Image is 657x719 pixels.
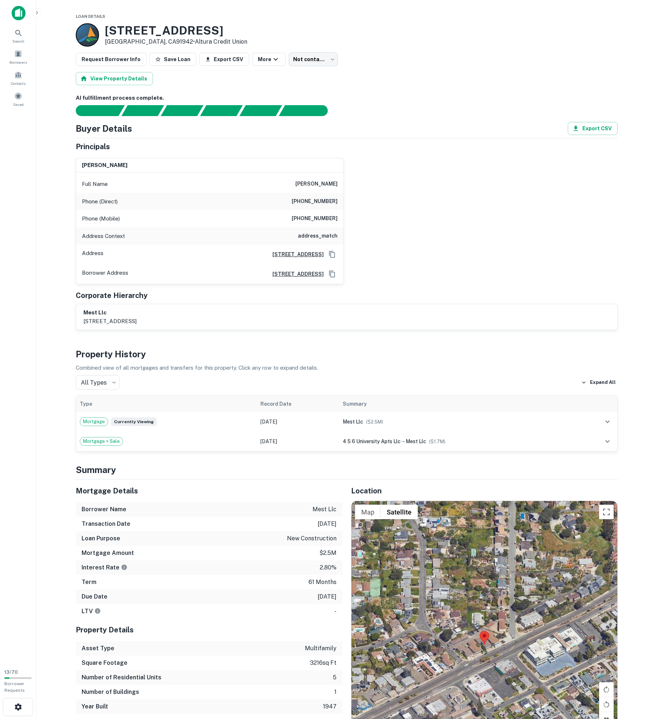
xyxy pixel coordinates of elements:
a: Contacts [2,68,34,88]
h6: [PHONE_NUMBER] [292,197,338,206]
p: [DATE] [318,520,337,528]
h4: Property History [76,347,618,361]
div: AI fulfillment process complete. [279,105,337,116]
h6: Term [82,578,97,587]
a: [STREET_ADDRESS] [267,270,324,278]
td: [DATE] [257,432,339,451]
h6: LTV [82,607,101,616]
button: View Property Details [76,72,153,85]
th: Record Date [257,396,339,412]
button: Export CSV [568,122,618,135]
p: [STREET_ADDRESS] [83,317,137,326]
h6: Year Built [82,702,108,711]
p: Borrower Address [82,269,128,279]
span: Contacts [11,80,25,86]
button: expand row [601,416,614,428]
p: 61 months [308,578,337,587]
button: Save Loan [149,53,196,66]
button: More [252,53,286,66]
div: Sending borrower request to AI... [67,105,122,116]
p: mest llc [312,505,337,514]
a: Saved [2,89,34,109]
span: 4 5 6 university apts llc [343,438,401,444]
svg: The interest rates displayed on the website are for informational purposes only and may be report... [121,564,127,571]
span: Mortgage [80,418,108,425]
p: [DATE] [318,592,337,601]
p: 5 [333,673,337,682]
p: $2.5m [319,549,337,557]
td: [DATE] [257,412,339,432]
span: ($ 1.7M ) [429,439,445,444]
p: 1 [334,688,337,696]
th: Summary [339,396,575,412]
div: Your request is received and processing... [121,105,164,116]
div: Documents found, AI parsing details... [161,105,203,116]
a: [STREET_ADDRESS] [267,250,324,258]
h6: Borrower Name [82,505,126,514]
span: mest llc [343,419,363,425]
h5: Corporate Hierarchy [76,290,147,301]
h6: AI fulfillment process complete. [76,94,618,102]
h5: Mortgage Details [76,485,342,496]
h6: mest llc [83,309,137,317]
button: Toggle fullscreen view [599,505,614,519]
p: multifamily [305,644,337,653]
h6: Number of Residential Units [82,673,161,682]
p: Address Context [82,232,125,241]
h5: Location [351,485,618,496]
h6: [PERSON_NAME] [82,161,127,170]
a: Borrowers [2,47,34,67]
img: capitalize-icon.png [12,6,25,20]
p: 1947 [323,702,337,711]
h6: Transaction Date [82,520,130,528]
button: Rotate map clockwise [599,682,614,697]
h6: Number of Buildings [82,688,139,696]
h5: Principals [76,141,110,152]
span: 13 / 70 [4,670,18,675]
span: Saved [13,102,24,107]
span: Loan Details [76,14,105,19]
a: Search [2,26,34,45]
p: 2.80% [320,563,337,572]
button: Request Borrower Info [76,53,146,66]
p: [GEOGRAPHIC_DATA], CA91942 • [105,37,247,46]
h4: Summary [76,463,618,476]
span: mest llc [406,438,426,444]
button: expand row [601,435,614,448]
p: Full Name [82,180,108,188]
button: Show street map [355,505,381,519]
h5: Property Details [76,624,342,635]
h6: Due Date [82,592,107,601]
button: Rotate map counterclockwise [599,697,614,712]
p: Combined view of all mortgages and transfers for this property. Click any row to expand details. [76,364,618,372]
h6: Square Footage [82,659,127,667]
h6: Asset Type [82,644,114,653]
span: Borrowers [9,59,27,65]
iframe: Chat Widget [621,661,657,696]
h6: [PHONE_NUMBER] [292,214,338,223]
h6: Loan Purpose [82,534,120,543]
span: Borrower Requests [4,681,25,693]
button: Export CSV [199,53,249,66]
button: Copy Address [327,249,338,260]
span: Mortgage + Sale [80,438,123,445]
button: Expand All [579,377,618,388]
div: Principals found, still searching for contact information. This may take time... [239,105,282,116]
h6: address_match [298,232,338,241]
h6: Interest Rate [82,563,127,572]
svg: LTVs displayed on the website are for informational purposes only and may be reported incorrectly... [94,608,101,614]
div: Principals found, AI now looking for contact information... [200,105,243,116]
h6: Mortgage Amount [82,549,134,557]
span: ($ 2.5M ) [366,419,383,425]
p: - [334,607,337,616]
div: Not contacted [289,52,338,66]
span: Search [12,38,24,44]
div: All Types [76,375,119,390]
button: Show satellite imagery [381,505,418,519]
th: Type [76,396,257,412]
